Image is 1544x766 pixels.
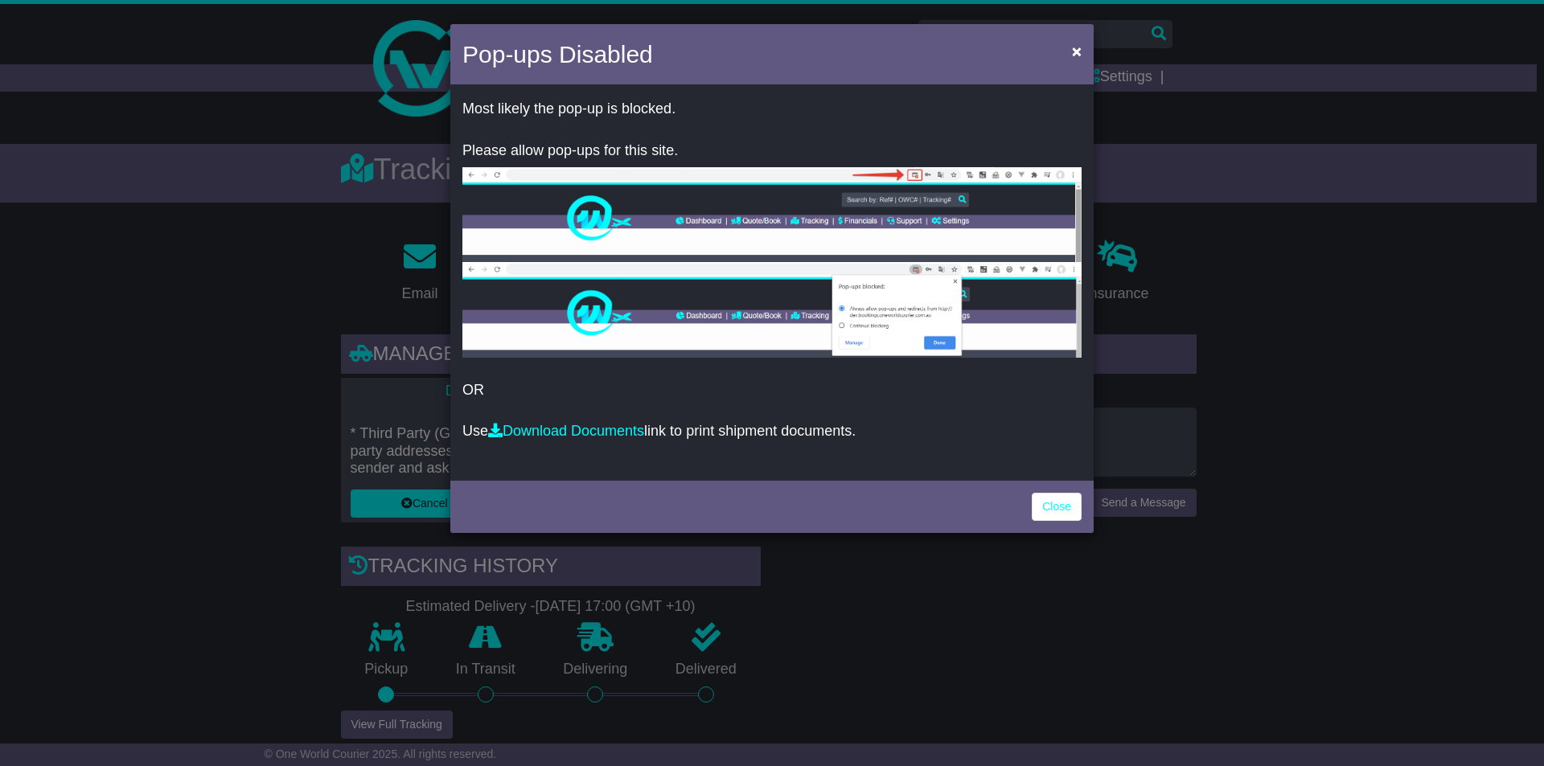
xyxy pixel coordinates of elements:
[462,100,1082,118] p: Most likely the pop-up is blocked.
[1064,35,1090,68] button: Close
[1032,493,1082,521] a: Close
[450,88,1094,477] div: OR
[488,423,644,439] a: Download Documents
[462,167,1082,262] img: allow-popup-1.png
[462,36,653,72] h4: Pop-ups Disabled
[462,423,1082,440] p: Use link to print shipment documents.
[1072,42,1082,60] span: ×
[462,262,1082,358] img: allow-popup-2.png
[462,142,1082,160] p: Please allow pop-ups for this site.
